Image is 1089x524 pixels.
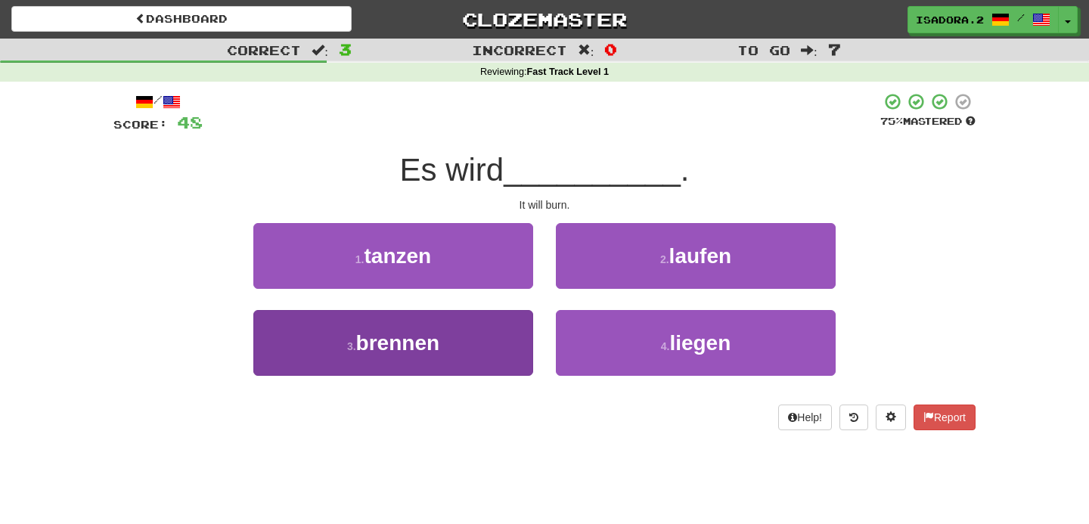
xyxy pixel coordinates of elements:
[113,118,168,131] span: Score:
[737,42,790,57] span: To go
[177,113,203,132] span: 48
[556,310,836,376] button: 4.liegen
[347,340,356,352] small: 3 .
[1017,12,1025,23] span: /
[660,253,669,265] small: 2 .
[227,42,301,57] span: Correct
[661,340,670,352] small: 4 .
[604,40,617,58] span: 0
[113,197,976,212] div: It will burn.
[253,310,533,376] button: 3.brennen
[669,331,731,355] span: liegen
[556,223,836,289] button: 2.laufen
[880,115,903,127] span: 75 %
[828,40,841,58] span: 7
[355,253,365,265] small: 1 .
[356,331,439,355] span: brennen
[339,40,352,58] span: 3
[113,92,203,111] div: /
[681,152,690,188] span: .
[365,244,432,268] span: tanzen
[907,6,1059,33] a: isadora.2 /
[578,44,594,57] span: :
[253,223,533,289] button: 1.tanzen
[916,13,984,26] span: isadora.2
[914,405,976,430] button: Report
[400,152,504,188] span: Es wird
[472,42,567,57] span: Incorrect
[801,44,818,57] span: :
[504,152,681,188] span: __________
[839,405,868,430] button: Round history (alt+y)
[669,244,731,268] span: laufen
[880,115,976,129] div: Mastered
[778,405,832,430] button: Help!
[11,6,352,32] a: Dashboard
[527,67,610,77] strong: Fast Track Level 1
[312,44,328,57] span: :
[374,6,715,33] a: Clozemaster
